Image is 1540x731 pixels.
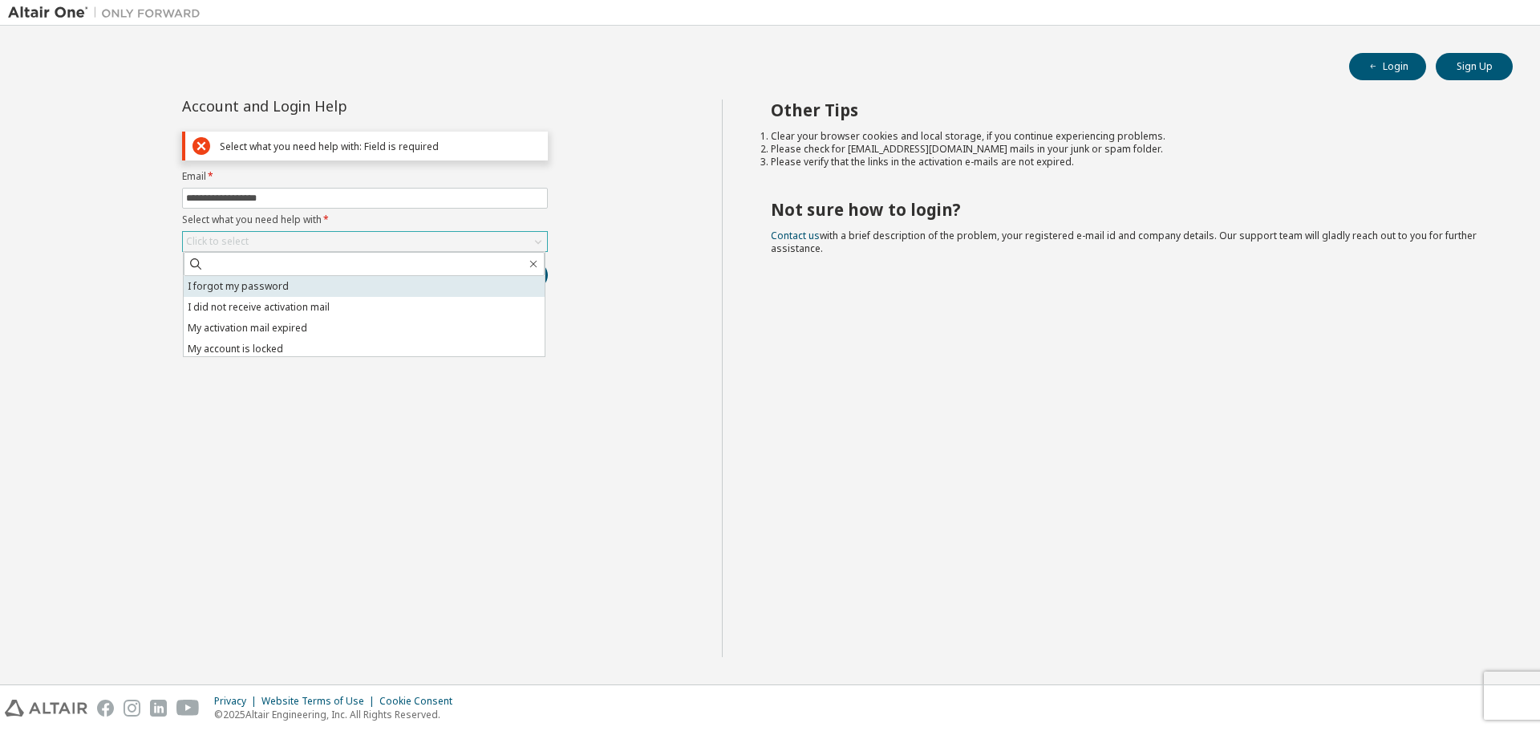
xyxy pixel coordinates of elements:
[5,700,87,717] img: altair_logo.svg
[771,229,820,242] a: Contact us
[182,99,475,112] div: Account and Login Help
[379,695,462,708] div: Cookie Consent
[771,99,1485,120] h2: Other Tips
[771,156,1485,169] li: Please verify that the links in the activation e-mails are not expired.
[261,695,379,708] div: Website Terms of Use
[1349,53,1426,80] button: Login
[771,229,1477,255] span: with a brief description of the problem, your registered e-mail id and company details. Our suppo...
[220,140,541,152] div: Select what you need help with: Field is required
[183,232,547,251] div: Click to select
[771,199,1485,220] h2: Not sure how to login?
[214,708,462,721] p: © 2025 Altair Engineering, Inc. All Rights Reserved.
[182,170,548,183] label: Email
[150,700,167,717] img: linkedin.svg
[8,5,209,21] img: Altair One
[771,143,1485,156] li: Please check for [EMAIL_ADDRESS][DOMAIN_NAME] mails in your junk or spam folder.
[771,130,1485,143] li: Clear your browser cookies and local storage, if you continue experiencing problems.
[1436,53,1513,80] button: Sign Up
[182,213,548,226] label: Select what you need help with
[184,276,545,297] li: I forgot my password
[214,695,261,708] div: Privacy
[97,700,114,717] img: facebook.svg
[176,700,200,717] img: youtube.svg
[124,700,140,717] img: instagram.svg
[186,235,249,248] div: Click to select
